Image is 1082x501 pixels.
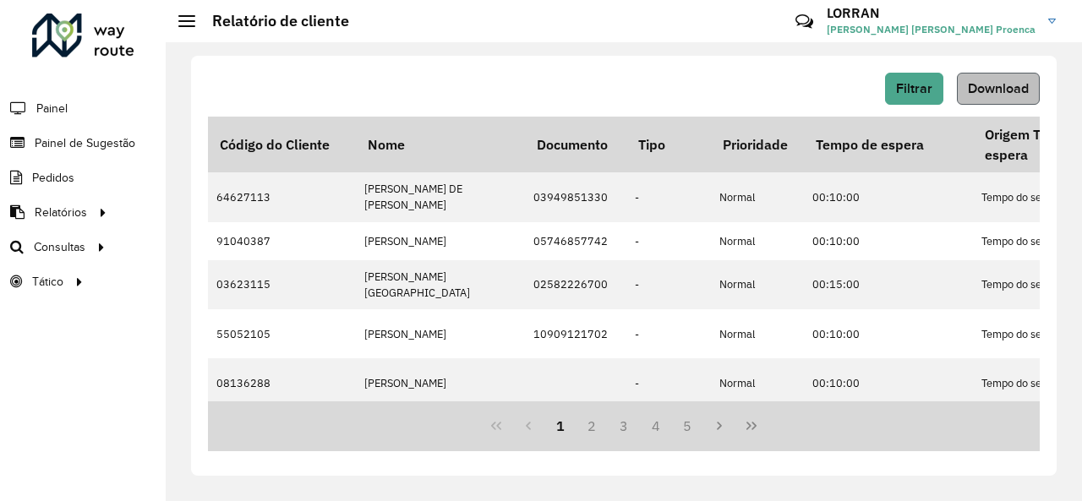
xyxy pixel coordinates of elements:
[711,309,804,358] td: Normal
[804,260,973,309] td: 00:15:00
[32,169,74,187] span: Pedidos
[711,260,804,309] td: Normal
[672,410,704,442] button: 5
[885,73,943,105] button: Filtrar
[804,309,973,358] td: 00:10:00
[804,358,973,407] td: 00:10:00
[626,260,711,309] td: -
[626,117,711,172] th: Tipo
[525,260,626,309] td: 02582226700
[827,5,1036,21] h3: LORRAN
[208,260,356,309] td: 03623115
[544,410,577,442] button: 1
[711,222,804,260] td: Normal
[35,204,87,221] span: Relatórios
[208,358,356,407] td: 08136288
[525,309,626,358] td: 10909121702
[195,12,349,30] h2: Relatório de cliente
[626,172,711,221] td: -
[786,3,822,40] a: Contato Rápido
[356,309,525,358] td: [PERSON_NAME]
[804,172,973,221] td: 00:10:00
[525,222,626,260] td: 05746857742
[711,358,804,407] td: Normal
[576,410,608,442] button: 2
[525,117,626,172] th: Documento
[735,410,768,442] button: Last Page
[525,172,626,221] td: 03949851330
[356,222,525,260] td: [PERSON_NAME]
[36,100,68,117] span: Painel
[208,117,356,172] th: Código do Cliente
[640,410,672,442] button: 4
[804,117,973,172] th: Tempo de espera
[896,81,932,95] span: Filtrar
[208,309,356,358] td: 55052105
[208,222,356,260] td: 91040387
[608,410,640,442] button: 3
[356,172,525,221] td: [PERSON_NAME] DE [PERSON_NAME]
[356,117,525,172] th: Nome
[208,172,356,221] td: 64627113
[356,358,525,407] td: [PERSON_NAME]
[711,117,804,172] th: Prioridade
[35,134,135,152] span: Painel de Sugestão
[703,410,735,442] button: Next Page
[32,273,63,291] span: Tático
[957,73,1040,105] button: Download
[626,309,711,358] td: -
[827,22,1036,37] span: [PERSON_NAME] [PERSON_NAME] Proenca
[711,172,804,221] td: Normal
[626,358,711,407] td: -
[34,238,85,256] span: Consultas
[356,260,525,309] td: [PERSON_NAME] [GEOGRAPHIC_DATA]
[804,222,973,260] td: 00:10:00
[626,222,711,260] td: -
[968,81,1029,95] span: Download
